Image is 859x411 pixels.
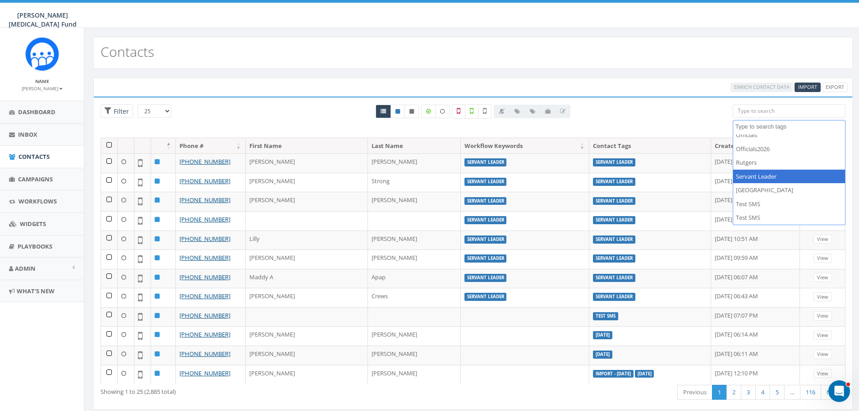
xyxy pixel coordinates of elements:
[179,311,230,319] a: [PHONE_NUMBER]
[593,370,634,378] label: Import - [DATE]
[711,269,800,288] td: [DATE] 06:07 AM
[741,385,756,400] a: 3
[368,346,460,365] td: [PERSON_NAME]
[18,242,52,250] span: Playbooks
[18,175,53,183] span: Campaigns
[18,197,57,205] span: Workflows
[22,85,63,92] small: [PERSON_NAME]
[246,269,368,288] td: Maddy A
[179,235,230,243] a: [PHONE_NUMBER]
[20,220,46,228] span: Widgets
[464,178,507,186] label: Servant Leader
[711,326,800,346] td: [DATE] 06:14 AM
[711,231,800,250] td: [DATE] 10:51 AM
[593,254,635,263] label: Servant Leader
[390,105,405,118] a: Active
[800,385,821,400] a: 116
[368,288,460,307] td: Crews
[176,138,246,154] th: Phone #: activate to sort column ascending
[733,211,845,225] li: Test SMS
[813,292,832,302] a: View
[179,177,230,185] a: [PHONE_NUMBER]
[179,254,230,262] a: [PHONE_NUMBER]
[409,109,414,114] i: This phone number is unsubscribed and has opted-out of all texts.
[593,197,635,205] label: Servant Leader
[368,173,460,192] td: Strong
[813,331,832,340] a: View
[111,107,129,115] span: Filter
[593,178,635,186] label: Servant Leader
[368,231,460,250] td: [PERSON_NAME]
[18,152,50,161] span: Contacts
[733,183,845,197] li: [GEOGRAPHIC_DATA]
[593,236,635,244] label: Servant Leader
[813,369,832,379] a: View
[711,173,800,192] td: [DATE] 07:38 AM
[813,350,832,359] a: View
[452,104,465,119] label: Not a Mobile
[179,157,230,166] a: [PHONE_NUMBER]
[246,249,368,269] td: [PERSON_NAME]
[464,197,507,205] label: Servant Leader
[101,384,403,396] div: Showing 1 to 25 (2,885 total)
[18,108,55,116] span: Dashboard
[18,130,37,139] span: Inbox
[813,311,832,321] a: View
[733,142,845,156] li: Officials2026
[784,385,800,400] a: …
[376,105,391,118] a: All contacts
[735,123,845,131] textarea: Search
[22,84,63,92] a: [PERSON_NAME]
[733,156,845,170] li: Rutgers
[368,138,460,154] th: Last Name
[246,192,368,211] td: [PERSON_NAME]
[246,153,368,173] td: [PERSON_NAME]
[798,83,817,90] span: CSV files only
[711,192,800,211] td: [DATE] 05:08 PM
[368,365,460,384] td: [PERSON_NAME]
[179,350,230,358] a: [PHONE_NUMBER]
[246,346,368,365] td: [PERSON_NAME]
[755,385,770,400] a: 4
[179,330,230,338] a: [PHONE_NUMBER]
[813,254,832,263] a: View
[711,138,800,154] th: Created On: activate to sort column ascending
[593,274,635,282] label: Servant Leader
[465,104,478,119] label: Validated
[246,173,368,192] td: [PERSON_NAME]
[395,109,400,114] i: This phone number is subscribed and will receive texts.
[733,197,845,211] li: Test SMS
[711,153,800,173] td: [DATE] 04:43 AM
[368,326,460,346] td: [PERSON_NAME]
[712,385,727,400] a: 1
[15,264,36,272] span: Admin
[677,385,712,400] a: Previous
[795,83,821,92] a: Import
[368,249,460,269] td: [PERSON_NAME]
[593,158,635,166] label: Servant Leader
[464,158,507,166] label: Servant Leader
[770,385,785,400] a: 5
[798,83,817,90] span: Import
[733,170,845,184] li: Servant Leader
[733,104,845,118] input: Type to search
[25,37,59,71] img: Rally_Corp_Logo_1.png
[711,288,800,307] td: [DATE] 06:43 AM
[635,370,654,378] label: [DATE]
[822,83,848,92] a: Export
[179,369,230,377] a: [PHONE_NUMBER]
[246,365,368,384] td: [PERSON_NAME]
[368,192,460,211] td: [PERSON_NAME]
[828,380,850,402] iframe: Intercom live chat
[733,128,845,142] li: Officials
[464,293,507,301] label: Servant Leader
[368,269,460,288] td: Apap
[813,273,832,282] a: View
[821,385,845,400] a: Next
[711,211,800,231] td: [DATE] 11:41 AM
[593,312,618,320] label: Test SMS
[464,254,507,263] label: Servant Leader
[35,78,49,84] small: Name
[179,196,230,204] a: [PHONE_NUMBER]
[101,104,133,118] span: Advance Filter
